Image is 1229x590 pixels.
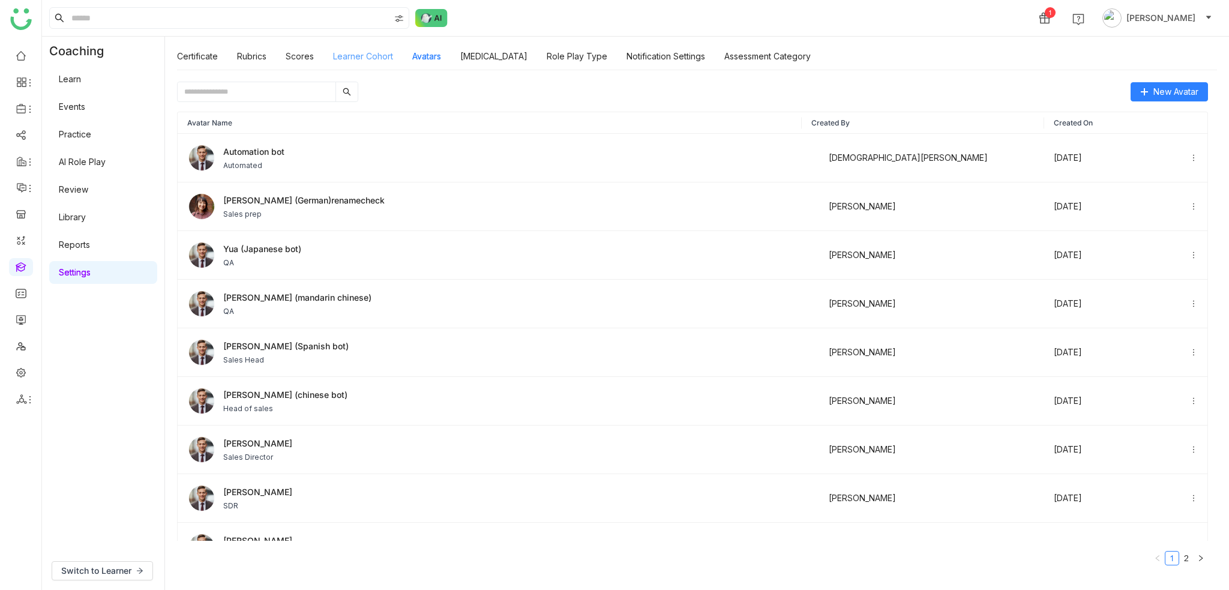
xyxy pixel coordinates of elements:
img: help.svg [1072,13,1084,25]
img: avatar [1102,8,1122,28]
img: male-person.png [187,435,216,464]
a: Reports [59,239,90,250]
img: male-person.png [187,241,216,269]
img: 684a9b22de261c4b36a3d00f [811,345,826,360]
a: Certificate [177,51,218,61]
th: Created By [802,112,1044,134]
div: [DATE] [1054,248,1082,262]
a: [MEDICAL_DATA] [460,51,527,61]
span: Sales prep [223,209,385,220]
img: male-person.png [187,484,216,513]
a: Role Play Type [547,51,607,61]
div: Coaching [42,37,122,65]
img: female-person.png [187,192,216,221]
div: [DATE] [1054,346,1082,359]
div: [PERSON_NAME] [811,297,1035,311]
span: [PERSON_NAME] [223,486,292,498]
a: Avatars [412,51,441,61]
div: [PERSON_NAME] [811,394,1035,408]
span: QA [223,306,371,317]
a: AI Role Play [59,157,106,167]
span: Yua (Japanese bot) [223,242,301,255]
img: 684a9b22de261c4b36a3d00f [811,394,826,408]
img: 684a9b22de261c4b36a3d00f [811,297,826,311]
div: [PERSON_NAME] [811,540,1035,554]
span: [PERSON_NAME] [1126,11,1195,25]
a: Practice [59,129,91,139]
img: 684a95ac82a3912df7c0cd3b [811,491,826,505]
img: 684a9b06de261c4b36a3cf65 [811,151,826,165]
a: Assessment Category [724,51,811,61]
li: 2 [1179,551,1194,565]
span: [PERSON_NAME] (Spanish bot) [223,340,349,352]
img: 684a9b22de261c4b36a3d00f [811,248,826,262]
div: [DATE] [1054,297,1082,310]
a: Review [59,184,88,194]
a: 1 [1165,552,1179,565]
div: [PERSON_NAME] [811,199,1035,214]
span: [PERSON_NAME] (German)renamecheck [223,194,385,206]
button: Next Page [1194,551,1208,565]
a: Scores [286,51,314,61]
span: Automated [223,160,284,171]
button: New Avatar [1131,82,1208,101]
div: [DATE] [1054,443,1082,456]
span: Switch to Learner [61,564,131,577]
span: [PERSON_NAME] [223,534,292,547]
span: Automation bot [223,145,284,158]
img: 684a9aedde261c4b36a3ced9 [811,442,826,457]
a: Learner Cohort [333,51,393,61]
img: search-type.svg [394,14,404,23]
a: Notification Settings [627,51,705,61]
a: Library [59,212,86,222]
a: Learn [59,74,81,84]
div: [DATE] [1054,394,1082,408]
div: [DATE] [1054,540,1082,553]
th: Created On [1044,112,1207,134]
span: New Avatar [1153,85,1198,98]
span: [PERSON_NAME] (mandarin chinese) [223,291,371,304]
li: 1 [1165,551,1179,565]
span: Sales Head [223,355,349,366]
div: [DATE] [1054,200,1082,213]
button: [PERSON_NAME] [1100,8,1215,28]
div: [DATE] [1054,151,1082,164]
span: Head of sales [223,403,347,414]
img: 684a9aedde261c4b36a3ced9 [811,540,826,554]
img: male-person.png [187,143,216,172]
th: Avatar Name [178,112,802,134]
div: [PERSON_NAME] [811,491,1035,505]
span: [PERSON_NAME] (chinese bot) [223,388,347,401]
a: Events [59,101,85,112]
img: logo [10,8,32,30]
button: Switch to Learner [52,561,153,580]
img: male-person.png [187,289,216,318]
div: 1 [1045,7,1056,18]
div: [PERSON_NAME] [811,248,1035,262]
img: ask-buddy-normal.svg [415,9,448,27]
div: [DATE] [1054,492,1082,505]
img: male-person.png [187,532,216,561]
button: Previous Page [1150,551,1165,565]
span: [PERSON_NAME] [223,437,292,450]
a: 2 [1180,552,1193,565]
span: SDR [223,501,292,511]
img: 684a9b22de261c4b36a3d00f [811,199,826,214]
span: Sales Director [223,452,292,463]
div: [DEMOGRAPHIC_DATA][PERSON_NAME] [811,151,1035,165]
img: male-person.png [187,338,216,367]
div: [PERSON_NAME] [811,345,1035,360]
a: Settings [59,267,91,277]
div: [PERSON_NAME] [811,442,1035,457]
span: QA [223,257,301,268]
a: Rubrics [237,51,266,61]
img: male-person.png [187,387,216,415]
